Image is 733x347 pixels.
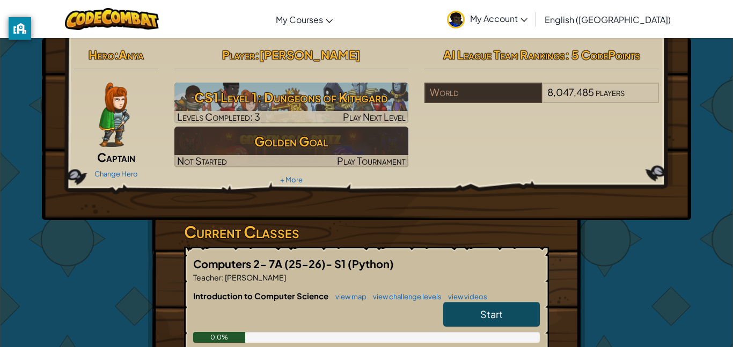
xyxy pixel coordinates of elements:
span: [PERSON_NAME] [224,272,286,282]
a: My Account [442,2,533,36]
a: World8,047,485players [424,93,659,105]
a: view videos [443,292,487,301]
h3: CS1 Level 1: Dungeons of Kithgard [174,85,409,109]
span: : [222,272,224,282]
span: Anya [119,47,144,62]
span: AI League Team Rankings [443,47,565,62]
div: 0.0% [193,332,245,343]
span: Teacher [193,272,222,282]
a: Golden GoalNot StartedPlay Tournament [174,127,409,167]
a: + More [280,175,303,184]
img: CS1 Level 1: Dungeons of Kithgard [174,83,409,123]
span: Start [480,308,503,320]
span: Play Tournament [337,154,406,167]
span: : [114,47,119,62]
img: CodeCombat logo [65,8,159,30]
span: (Python) [348,257,394,270]
a: Change Hero [94,169,138,178]
span: Not Started [177,154,227,167]
span: : 5 CodePoints [565,47,640,62]
a: English ([GEOGRAPHIC_DATA]) [539,5,676,34]
span: players [596,86,625,98]
span: 8,047,485 [547,86,594,98]
h3: Current Classes [184,220,549,244]
span: Computers 2- 7A (25-26)- S1 [193,257,348,270]
span: English ([GEOGRAPHIC_DATA]) [545,14,671,25]
h3: Golden Goal [174,129,409,153]
a: Play Next Level [174,83,409,123]
div: World [424,83,541,103]
span: : [255,47,259,62]
span: Captain [97,150,135,165]
img: captain-pose.png [99,83,129,147]
a: view map [330,292,366,301]
button: privacy banner [9,17,31,40]
a: view challenge levels [368,292,442,301]
a: My Courses [270,5,338,34]
span: [PERSON_NAME] [259,47,361,62]
span: Player [222,47,255,62]
span: Hero [89,47,114,62]
span: Levels Completed: 3 [177,110,260,123]
span: Play Next Level [343,110,406,123]
span: My Account [470,13,527,24]
img: avatar [447,11,465,28]
img: Golden Goal [174,127,409,167]
span: Introduction to Computer Science [193,291,330,301]
span: My Courses [276,14,323,25]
